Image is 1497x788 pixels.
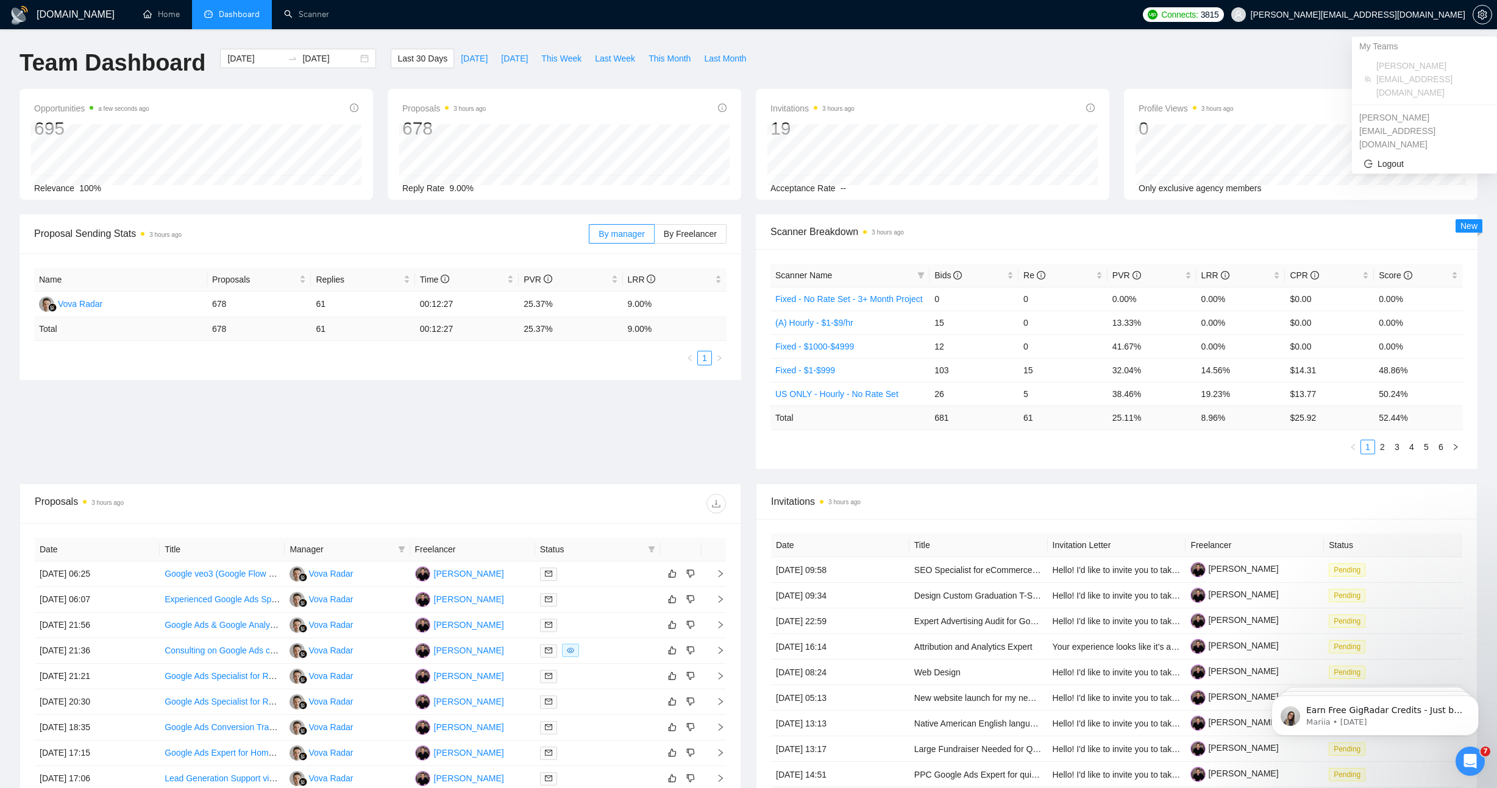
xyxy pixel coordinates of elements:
a: Consulting on Google Ads creation [165,646,296,655]
span: dislike [686,773,695,783]
img: gigradar-bm.png [299,726,307,735]
span: filter [396,540,408,558]
span: download [707,499,725,508]
span: LRR [628,275,656,284]
img: VR [39,297,54,312]
div: [PERSON_NAME] [434,746,504,759]
a: Pending [1329,769,1370,779]
a: Large Fundraiser Needed for Quantum Technology Project [914,744,1136,754]
span: info-circle [1133,271,1141,280]
span: left [1349,443,1357,451]
a: JS[PERSON_NAME] [415,568,504,578]
a: Google Ads Conversion Tracking Specialist Needed [165,722,360,732]
span: 100% [79,183,101,193]
div: Vova Radar [308,644,353,657]
a: Fixed - $1-$999 [775,365,835,375]
a: Google Ads Expert for Home Service Business [165,748,341,758]
span: info-circle [1404,271,1412,280]
span: dislike [686,620,695,630]
iframe: Intercom live chat [1456,747,1485,776]
span: right [1452,443,1459,451]
span: Pending [1329,640,1365,653]
span: dislike [686,722,695,732]
h1: Team Dashboard [20,49,205,77]
button: [DATE] [494,49,535,68]
time: a few seconds ago [98,105,149,112]
a: 1 [1361,440,1374,454]
a: Experienced Google Ads Specialist Needed [165,594,330,604]
img: VR [290,643,305,658]
div: 695 [34,117,149,140]
img: JS [415,669,430,684]
time: 3 hours ago [872,229,904,236]
div: Vova Radar [308,720,353,734]
div: [PERSON_NAME] [434,593,504,606]
button: download [706,494,726,513]
a: Google Ads & Google Analytics 4 Tracking Setup (Conversion Attribution Fix) [165,620,454,630]
td: 0.00% [1108,287,1197,311]
span: Dashboard [219,9,260,19]
button: like [665,617,680,632]
a: VRVova Radar [290,645,353,655]
a: 2 [1376,440,1389,454]
a: New website launch for my new clinic [914,693,1056,703]
a: Fixed - $1000-$4999 [775,342,854,351]
div: 678 [402,117,486,140]
a: Pending [1329,616,1370,625]
span: logout [1364,160,1373,168]
span: [DATE] [501,52,528,65]
div: Vova Radar [308,669,353,683]
a: JS[PERSON_NAME] [415,747,504,757]
button: [DATE] [454,49,494,68]
p: Message from Mariia, sent 4w ago [53,47,210,58]
a: VRVova Radar [290,670,353,680]
button: dislike [683,771,698,786]
a: [PERSON_NAME] [1190,564,1278,574]
span: left [686,354,694,362]
a: JS[PERSON_NAME] [415,619,504,629]
img: JS [415,566,430,582]
span: filter [648,546,655,553]
a: PPC Google Ads Expert for quick training session (Brand Search + Display) [914,770,1200,779]
a: 1 [698,351,711,365]
img: JS [415,771,430,786]
a: VRVova Radar [290,722,353,731]
a: homeHome [143,9,180,19]
span: swap-right [288,54,297,63]
span: Logout [1364,157,1485,171]
span: info-circle [1310,271,1319,280]
button: dislike [683,694,698,709]
div: [PERSON_NAME] [434,772,504,785]
span: info-circle [441,275,449,283]
span: info-circle [350,104,358,112]
span: By Freelancer [664,229,717,239]
a: 3 [1390,440,1404,454]
button: like [665,566,680,581]
div: [PERSON_NAME] [434,618,504,631]
span: Last Month [704,52,746,65]
span: 9.00% [449,183,474,193]
iframe: Intercom notifications message [1253,670,1497,755]
span: -- [841,183,846,193]
span: Replies [316,273,400,286]
button: Last Month [697,49,753,68]
span: mail [545,723,552,731]
span: Last 30 Days [397,52,447,65]
a: VRVova Radar [290,594,353,603]
span: Scanner Name [775,270,832,280]
span: like [668,671,677,681]
a: Pending [1329,590,1370,600]
span: info-circle [1086,104,1095,112]
img: VR [290,592,305,607]
span: New [1460,221,1477,231]
img: VR [290,566,305,582]
a: JS[PERSON_NAME] [415,773,504,783]
span: Score [1379,270,1412,280]
a: Pending [1329,565,1370,574]
time: 3 hours ago [149,231,182,238]
a: JS[PERSON_NAME] [415,645,504,655]
img: gigradar-bm.png [299,650,307,658]
a: Design Custom Graduation T-Shirt Collection (Graduate + Family Set) [914,591,1178,600]
span: This Week [541,52,581,65]
span: like [668,594,677,604]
